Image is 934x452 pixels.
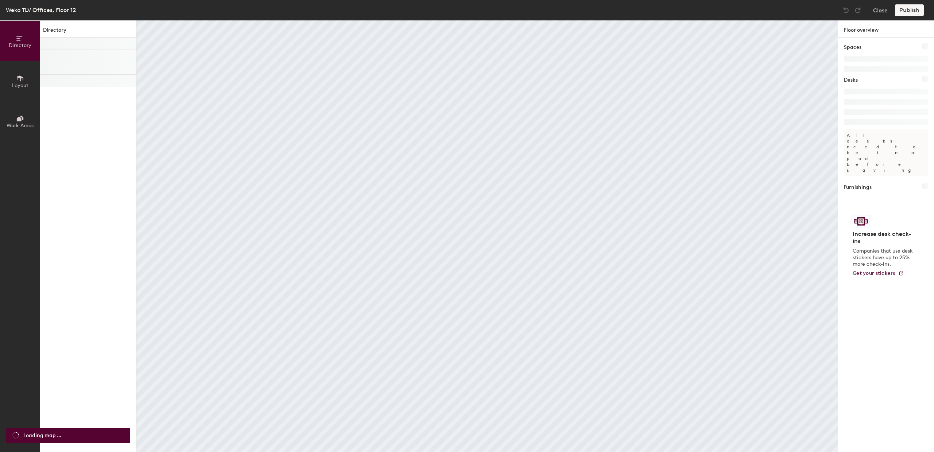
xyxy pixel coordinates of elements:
[853,248,915,268] p: Companies that use desk stickers have up to 25% more check-ins.
[844,43,861,51] h1: Spaces
[6,5,76,15] div: Weka TLV Offices, Floor 12
[853,270,895,276] span: Get your stickers
[9,42,31,48] span: Directory
[7,122,34,129] span: Work Areas
[873,4,888,16] button: Close
[854,7,861,14] img: Redo
[853,270,904,277] a: Get your stickers
[844,129,928,176] p: All desks need to be in a pod before saving
[838,20,934,38] h1: Floor overview
[853,215,869,227] img: Sticker logo
[40,26,136,38] h1: Directory
[136,20,838,452] canvas: Map
[844,183,872,191] h1: Furnishings
[842,7,850,14] img: Undo
[12,82,28,89] span: Layout
[844,76,858,84] h1: Desks
[853,230,915,245] h4: Increase desk check-ins
[23,432,61,440] span: Loading map ...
